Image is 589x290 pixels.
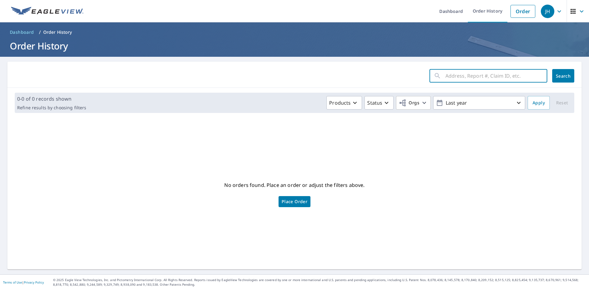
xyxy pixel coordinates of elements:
a: Privacy Policy [24,280,44,284]
p: Order History [43,29,72,35]
nav: breadcrumb [7,27,582,37]
button: Products [326,96,362,110]
p: | [3,280,44,284]
button: Apply [528,96,550,110]
p: 0-0 of 0 records shown [17,95,86,102]
button: Last year [433,96,525,110]
span: Dashboard [10,29,34,35]
button: Search [552,69,574,83]
span: Search [557,73,569,79]
a: Order [510,5,535,18]
button: Orgs [396,96,431,110]
span: Apply [533,99,545,107]
input: Address, Report #, Claim ID, etc. [445,67,547,84]
p: Refine results by choosing filters [17,105,86,110]
p: © 2025 Eagle View Technologies, Inc. and Pictometry International Corp. All Rights Reserved. Repo... [53,278,586,287]
p: Last year [443,98,515,108]
img: EV Logo [11,7,83,16]
div: JH [541,5,554,18]
li: / [39,29,41,36]
button: Status [364,96,394,110]
h1: Order History [7,40,582,52]
p: Products [329,99,351,106]
span: Place Order [282,200,307,203]
span: Orgs [399,99,419,107]
p: No orders found. Place an order or adjust the filters above. [224,180,364,190]
p: Status [367,99,382,106]
a: Dashboard [7,27,37,37]
a: Terms of Use [3,280,22,284]
a: Place Order [279,196,310,207]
